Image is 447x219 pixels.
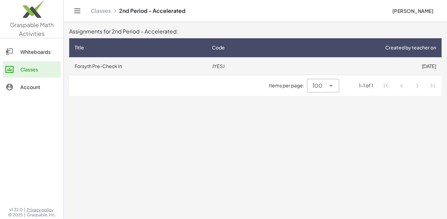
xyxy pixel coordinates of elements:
span: Title [75,44,84,51]
a: Classes [3,61,61,78]
span: Items per page: [269,82,307,89]
a: Privacy policy [27,207,56,213]
span: © 2025 [8,212,23,218]
div: Account [20,83,58,91]
td: Forsyth Pre-Check In [69,57,207,75]
span: | [24,212,25,218]
span: Graspable Math Activities [10,21,54,37]
span: | [24,207,25,213]
div: 1-1 of 1 [359,82,373,89]
span: Graspable, Inc. [27,212,56,218]
td: [DATE] [279,57,442,75]
span: [PERSON_NAME] [392,8,433,14]
button: Toggle navigation [72,5,83,16]
nav: Pagination Navigation [378,78,440,93]
span: Created by teacher on [385,44,436,51]
div: Classes [20,65,58,73]
span: v1.32.0 [9,207,23,213]
a: Account [3,79,61,95]
td: JYESJ [207,57,279,75]
span: Code [212,44,225,51]
div: Assignments for 2nd Period - Accelerated: [69,27,442,36]
a: Classes [91,7,111,14]
div: Whiteboards [20,48,58,56]
a: Whiteboards [3,44,61,60]
button: [PERSON_NAME] [387,5,439,17]
span: 100 [312,82,323,90]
